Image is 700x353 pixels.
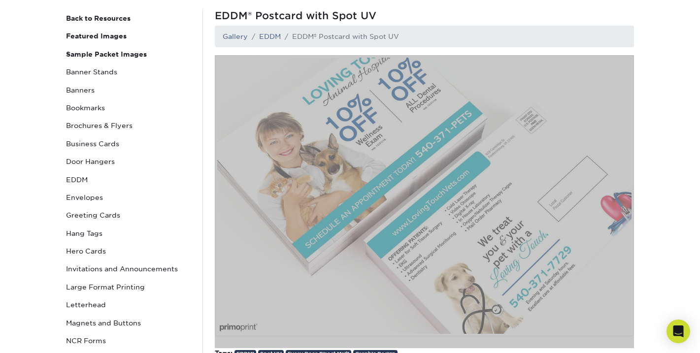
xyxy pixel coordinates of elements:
a: Letterhead [62,296,195,314]
a: Sample Packet Images [62,45,195,63]
a: NCR Forms [62,332,195,350]
a: Large Format Printing [62,278,195,296]
a: Hero Cards [62,242,195,260]
a: EDDM [259,32,281,40]
a: Envelopes [62,189,195,206]
a: Gallery [223,32,248,40]
a: Hang Tags [62,225,195,242]
a: Bookmarks [62,99,195,117]
a: EDDM [62,171,195,189]
a: Brochures & Flyers [62,117,195,134]
a: Featured Images [62,27,195,45]
div: Open Intercom Messenger [667,320,690,343]
a: Business Cards [62,135,195,153]
strong: Sample Packet Images [66,50,147,58]
span: EDDM® Postcard with Spot UV [215,9,634,22]
a: Greeting Cards [62,206,195,224]
a: Door Hangers [62,153,195,170]
a: Banner Stands [62,63,195,81]
iframe: Google Customer Reviews [2,323,84,350]
a: Invitations and Announcements [62,260,195,278]
a: Back to Resources [62,9,195,27]
strong: Featured Images [66,32,127,40]
a: Magnets and Buttons [62,314,195,332]
img: Make your EDDM® postcard standout by including Spot UV. Highlight an image, text or business logo. [215,55,634,336]
li: EDDM® Postcard with Spot UV [281,32,399,41]
a: Banners [62,81,195,99]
